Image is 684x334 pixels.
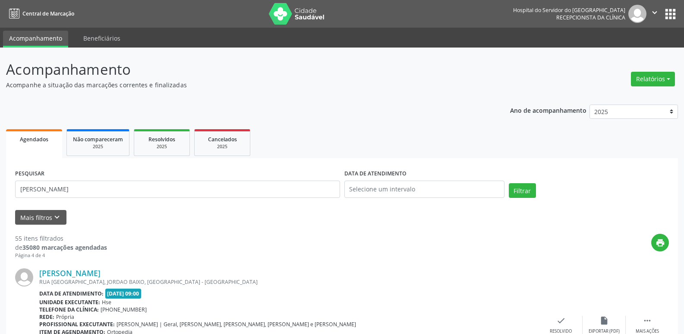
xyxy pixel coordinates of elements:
b: Profissional executante: [39,321,115,328]
a: Acompanhamento [3,31,68,48]
b: Data de atendimento: [39,290,104,297]
div: de [15,243,107,252]
img: img [15,268,33,286]
div: Página 4 de 4 [15,252,107,259]
label: PESQUISAR [15,167,44,181]
span: Recepcionista da clínica [556,14,625,21]
span: Hse [102,299,111,306]
i: print [656,238,665,248]
div: 2025 [73,143,123,150]
b: Rede: [39,313,54,321]
i:  [643,316,652,325]
b: Unidade executante: [39,299,100,306]
input: Selecione um intervalo [344,181,504,198]
button:  [646,5,663,23]
span: Central de Marcação [22,10,74,17]
div: 55 itens filtrados [15,234,107,243]
button: Mais filtroskeyboard_arrow_down [15,210,66,225]
label: DATA DE ATENDIMENTO [344,167,407,181]
i:  [650,8,659,17]
p: Acompanhe a situação das marcações correntes e finalizadas [6,80,476,89]
button: print [651,234,669,251]
strong: 35080 marcações agendadas [22,243,107,251]
span: Não compareceram [73,136,123,143]
i: insert_drive_file [599,316,609,325]
p: Ano de acompanhamento [510,105,586,115]
b: Telefone da clínica: [39,306,99,313]
a: Central de Marcação [6,6,74,21]
a: [PERSON_NAME] [39,268,101,278]
div: Hospital do Servidor do [GEOGRAPHIC_DATA] [513,6,625,14]
span: [DATE] 09:00 [105,289,142,299]
span: [PHONE_NUMBER] [101,306,147,313]
span: [PERSON_NAME] | Geral, [PERSON_NAME], [PERSON_NAME], [PERSON_NAME] e [PERSON_NAME] [117,321,356,328]
span: Agendados [20,136,48,143]
i: check [556,316,566,325]
span: Própria [56,313,74,321]
a: Beneficiários [77,31,126,46]
input: Nome, código do beneficiário ou CPF [15,181,340,198]
button: apps [663,6,678,22]
button: Relatórios [631,72,675,86]
i: keyboard_arrow_down [52,213,62,222]
div: 2025 [201,143,244,150]
span: Resolvidos [148,136,175,143]
span: Cancelados [208,136,237,143]
button: Filtrar [509,183,536,198]
img: img [628,5,646,23]
div: 2025 [140,143,183,150]
div: RUA [GEOGRAPHIC_DATA], JORDAO BAIXO, [GEOGRAPHIC_DATA] - [GEOGRAPHIC_DATA] [39,278,539,286]
p: Acompanhamento [6,59,476,80]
